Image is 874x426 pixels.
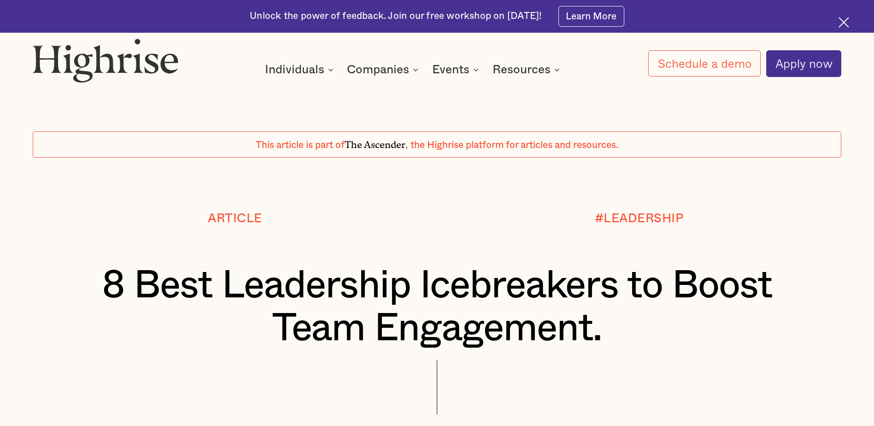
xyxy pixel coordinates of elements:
div: #LEADERSHIP [595,212,684,225]
div: Events [432,64,481,75]
span: This article is part of [256,140,345,150]
div: Individuals [265,64,324,75]
div: Individuals [265,64,336,75]
div: Companies [347,64,421,75]
img: Cross icon [839,17,849,28]
div: Resources [493,64,551,75]
a: Learn More [558,6,624,27]
h1: 8 Best Leadership Icebreakers to Boost Team Engagement. [66,264,808,350]
div: Resources [493,64,563,75]
a: Schedule a demo [648,50,760,77]
span: The Ascender [345,137,405,148]
div: Article [208,212,262,225]
div: Events [432,64,469,75]
img: Highrise logo [33,38,179,83]
span: , the Highrise platform for articles and resources. [405,140,618,150]
div: Companies [347,64,409,75]
a: Apply now [766,50,841,77]
div: Unlock the power of feedback. Join our free workshop on [DATE]! [250,10,542,23]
